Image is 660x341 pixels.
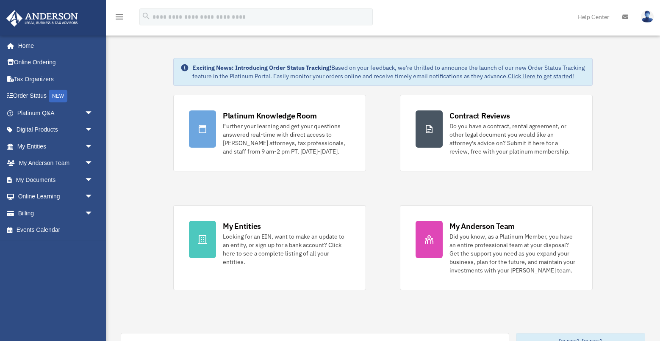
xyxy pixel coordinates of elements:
i: search [141,11,151,21]
img: Anderson Advisors Platinum Portal [4,10,80,27]
a: menu [114,15,125,22]
div: Platinum Knowledge Room [223,110,317,121]
a: Click Here to get started! [508,72,574,80]
div: Do you have a contract, rental agreement, or other legal document you would like an attorney's ad... [449,122,577,156]
a: Online Learningarrow_drop_down [6,188,106,205]
a: My Entitiesarrow_drop_down [6,138,106,155]
span: arrow_drop_down [85,205,102,222]
div: Did you know, as a Platinum Member, you have an entire professional team at your disposal? Get th... [449,232,577,275]
img: User Pic [641,11,654,23]
a: My Entities Looking for an EIN, want to make an update to an entity, or sign up for a bank accoun... [173,205,366,290]
a: Billingarrow_drop_down [6,205,106,222]
a: Home [6,37,102,54]
a: Digital Productsarrow_drop_down [6,121,106,138]
div: Further your learning and get your questions answered real-time with direct access to [PERSON_NAM... [223,122,350,156]
a: Platinum Q&Aarrow_drop_down [6,104,106,121]
span: arrow_drop_down [85,155,102,172]
a: My Documentsarrow_drop_down [6,171,106,188]
div: Looking for an EIN, want to make an update to an entity, or sign up for a bank account? Click her... [223,232,350,266]
div: My Entities [223,221,261,231]
div: Based on your feedback, we're thrilled to announce the launch of our new Order Status Tracking fe... [192,63,585,80]
a: My Anderson Team Did you know, as a Platinum Member, you have an entire professional team at your... [400,205,593,290]
span: arrow_drop_down [85,104,102,122]
i: menu [114,12,125,22]
div: NEW [49,90,67,102]
strong: Exciting News: Introducing Order Status Tracking! [192,64,331,71]
a: Platinum Knowledge Room Further your learning and get your questions answered real-time with dire... [173,95,366,171]
span: arrow_drop_down [85,188,102,206]
a: Tax Organizers [6,71,106,88]
span: arrow_drop_down [85,138,102,155]
a: Contract Reviews Do you have a contract, rental agreement, or other legal document you would like... [400,95,593,171]
a: My Anderson Teamarrow_drop_down [6,155,106,172]
a: Online Ordering [6,54,106,71]
span: arrow_drop_down [85,171,102,189]
div: My Anderson Team [449,221,515,231]
a: Events Calendar [6,222,106,239]
a: Order StatusNEW [6,88,106,105]
span: arrow_drop_down [85,121,102,139]
div: Contract Reviews [449,110,510,121]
